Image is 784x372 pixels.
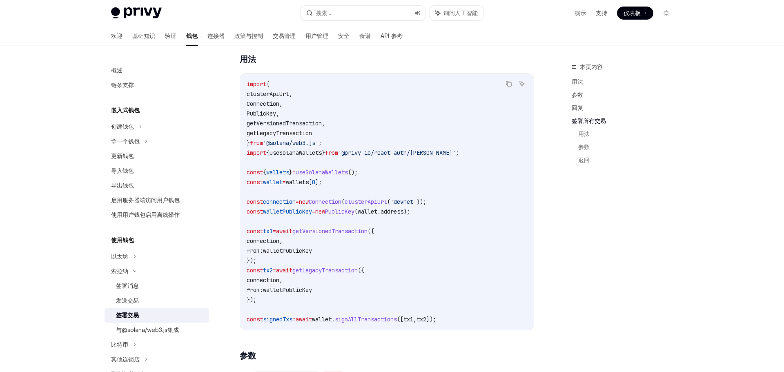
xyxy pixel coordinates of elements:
[263,286,312,294] span: walletPublicKey
[575,9,586,17] a: 演示
[322,120,325,127] span: ,
[111,236,134,243] font: 使用钱包
[111,211,180,218] font: 使用用户钱包启用离线操作
[240,351,256,361] font: 参数
[292,169,296,176] span: =
[186,32,198,39] font: 钱包
[279,276,283,284] span: ,
[359,26,371,46] a: 食谱
[390,198,416,205] span: 'devnet'
[247,237,279,245] span: connection
[276,227,292,235] span: await
[416,198,426,205] span: ));
[111,253,128,260] font: 以太坊
[309,198,341,205] span: Connection
[443,9,478,16] font: 询问人工智能
[247,267,263,274] span: const
[338,32,350,39] font: 安全
[660,7,673,20] button: 切换暗模式
[572,114,679,127] a: 签署所有交易
[299,198,309,205] span: new
[116,297,139,304] font: 发送交易
[572,101,679,114] a: 回复
[105,323,209,337] a: 与@solana/web3.js集成
[105,207,209,222] a: 使用用户钱包启用离线操作
[354,208,358,215] span: (
[165,32,176,39] font: 验证
[387,198,390,205] span: (
[292,267,358,274] span: getLegacyTransaction
[578,156,590,163] font: 返回
[234,26,263,46] a: 政策与控制
[335,316,397,323] span: signAllTransactions
[578,143,590,150] font: 参数
[111,267,128,274] font: 索拉纳
[240,54,256,64] font: 用法
[503,78,514,89] button: 复制代码块中的内容
[283,178,286,186] span: =
[377,208,381,215] span: .
[286,178,309,186] span: wallets
[273,32,296,39] font: 交易管理
[517,78,527,89] button: 询问人工智能
[572,104,583,111] font: 回复
[247,149,266,156] span: import
[289,90,292,98] span: ,
[247,316,263,323] span: const
[263,267,273,274] span: tx2
[358,208,377,215] span: wallet
[111,196,180,203] font: 启用服务器端访问用户钱包
[105,178,209,193] a: 导出钱包
[416,316,426,323] span: tx2
[247,139,250,147] span: }
[403,208,410,215] span: );
[234,32,263,39] font: 政策与控制
[105,278,209,293] a: 签署消息
[413,316,416,323] span: ,
[111,341,128,348] font: 比特币
[105,149,209,163] a: 更新钱包
[276,267,292,274] span: await
[247,208,263,215] span: const
[207,32,225,39] font: 连接器
[312,316,332,323] span: wallet
[318,139,322,147] span: ;
[322,149,325,156] span: }
[263,139,318,147] span: '@solana/web3.js'
[247,80,266,88] span: import
[105,308,209,323] a: 签署交易
[105,63,209,78] a: 概述
[279,100,283,107] span: ,
[263,227,273,235] span: tx1
[301,6,425,20] button: 搜索...⌘K
[263,208,312,215] span: walletPublicKey
[111,123,134,130] font: 创建钱包
[247,90,289,98] span: clusterApiUrl
[105,293,209,308] a: 发送交易
[456,149,459,156] span: ;
[263,198,296,205] span: connection
[312,178,315,186] span: 0
[417,10,421,16] font: K
[111,81,134,88] font: 链条支撑
[296,316,312,323] span: await
[381,208,403,215] span: address
[116,326,179,333] font: 与@solana/web3.js集成
[381,32,403,39] font: API 参考
[403,316,413,323] span: tx1
[315,208,325,215] span: new
[341,198,345,205] span: (
[325,208,354,215] span: PublicKey
[289,169,292,176] span: }
[247,110,276,117] span: PublicKey
[132,26,155,46] a: 基础知识
[617,7,653,20] a: 仪表板
[269,149,322,156] span: useSolanaWallets
[111,356,140,363] font: 其他连锁店
[247,169,263,176] span: const
[381,26,403,46] a: API 参考
[348,169,358,176] span: ();
[596,9,607,16] font: 支持
[273,26,296,46] a: 交易管理
[105,78,209,92] a: 链条支撑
